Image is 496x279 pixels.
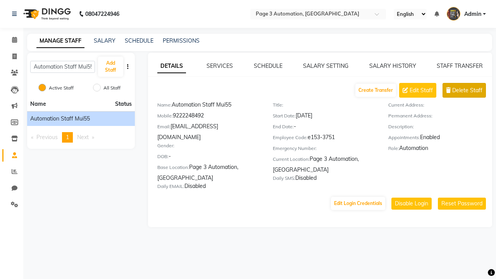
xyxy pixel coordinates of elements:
label: Name: [157,102,172,108]
label: Description: [388,123,414,130]
label: Daily EMAIL: [157,183,184,190]
div: Enabled [388,133,492,144]
span: Edit Staff [410,86,433,95]
input: Search Staff [30,61,95,73]
label: Employee Code: [273,134,308,141]
b: 08047224946 [85,3,119,25]
button: Delete Staff [443,83,486,98]
label: Role: [388,145,399,152]
label: Base Location: [157,164,189,171]
div: Disabled [157,182,261,193]
label: Email: [157,123,170,130]
div: Automation Staff Mui55 [157,101,261,112]
label: Gender: [157,142,174,149]
div: - [157,152,261,163]
div: [DATE] [273,112,377,122]
a: SALARY HISTORY [369,62,416,69]
label: Emergency Number: [273,145,317,152]
div: Automation [388,144,492,155]
nav: Pagination [27,132,135,143]
div: e153-3751 [273,133,377,144]
button: Disable Login [391,198,432,210]
span: Status [115,100,132,108]
label: Mobile: [157,112,173,119]
label: Current Location: [273,156,310,163]
label: Permanent Address: [388,112,432,119]
button: Create Transfer [355,84,396,97]
label: End Date: [273,123,294,130]
img: logo [20,3,73,25]
button: Add Staff [98,57,123,77]
button: Edit Staff [399,83,436,98]
span: Automation Staff Mui55 [30,115,90,123]
div: - [273,122,377,133]
span: Admin [464,10,481,18]
label: Start Date: [273,112,296,119]
a: SCHEDULE [254,62,282,69]
div: [EMAIL_ADDRESS][DOMAIN_NAME] [157,122,261,141]
span: 1 [66,134,69,141]
span: Next [77,134,89,141]
span: Name [30,100,46,107]
div: Disabled [273,174,377,185]
div: 9222248492 [157,112,261,122]
div: Page 3 Automation, [GEOGRAPHIC_DATA] [157,163,261,182]
span: Previous [36,134,58,141]
a: SCHEDULE [125,37,153,44]
a: DETAILS [157,59,186,73]
a: SERVICES [207,62,233,69]
a: PERMISSIONS [163,37,200,44]
a: MANAGE STAFF [36,34,84,48]
button: Edit Login Credentials [331,197,385,210]
a: SALARY SETTING [303,62,348,69]
label: DOB: [157,153,169,160]
label: All Staff [103,84,121,91]
label: Title: [273,102,283,108]
label: Active Staff [49,84,74,91]
label: Daily SMS: [273,175,295,182]
label: Appointments: [388,134,420,141]
a: STAFF TRANSFER [437,62,483,69]
a: SALARY [94,37,115,44]
label: Current Address: [388,102,424,108]
button: Reset Password [438,198,486,210]
span: Delete Staff [452,86,482,95]
img: Admin [447,7,460,21]
div: Page 3 Automation, [GEOGRAPHIC_DATA] [273,155,377,174]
